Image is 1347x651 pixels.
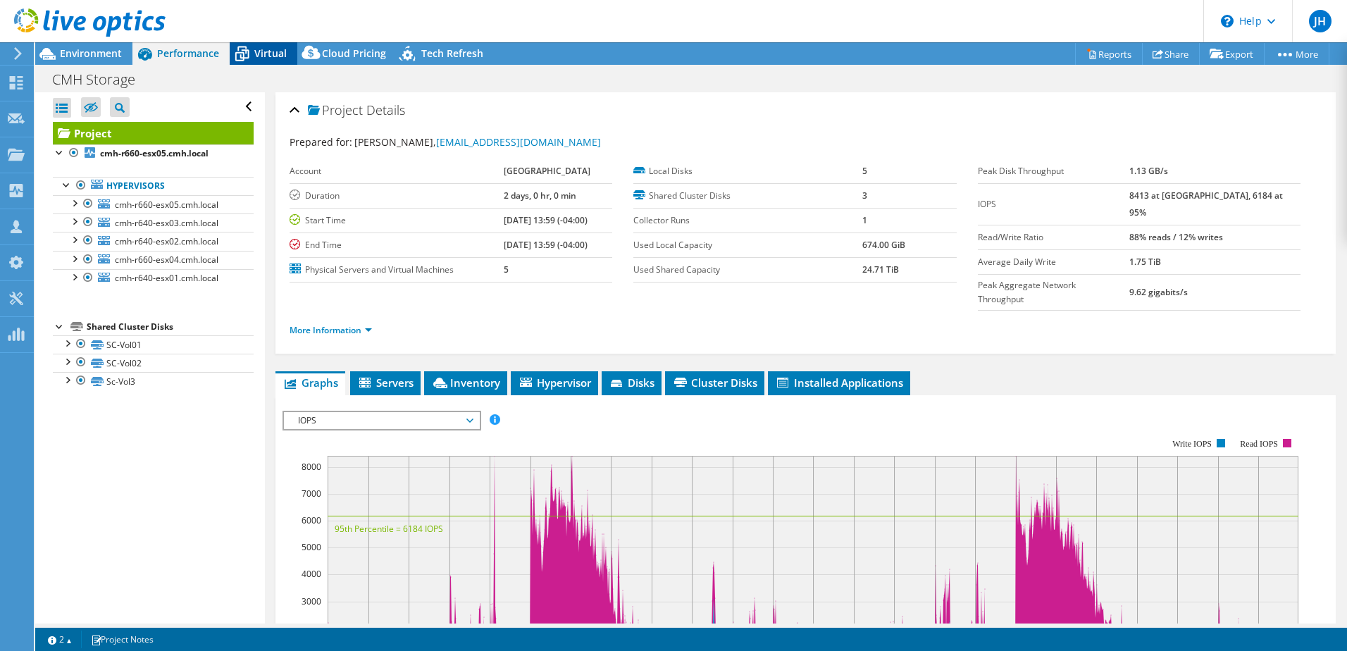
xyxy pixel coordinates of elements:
[53,354,254,372] a: SC-Vol02
[290,164,504,178] label: Account
[1199,43,1265,65] a: Export
[1172,439,1212,449] text: Write IOPS
[431,376,500,390] span: Inventory
[302,488,321,500] text: 7000
[1264,43,1329,65] a: More
[504,263,509,275] b: 5
[775,376,903,390] span: Installed Applications
[672,376,757,390] span: Cluster Disks
[1142,43,1200,65] a: Share
[633,238,862,252] label: Used Local Capacity
[290,238,504,252] label: End Time
[290,213,504,228] label: Start Time
[504,165,590,177] b: [GEOGRAPHIC_DATA]
[335,523,443,535] text: 95th Percentile = 6184 IOPS
[862,263,899,275] b: 24.71 TiB
[978,278,1129,306] label: Peak Aggregate Network Throughput
[1129,286,1188,298] b: 9.62 gigabits/s
[53,372,254,390] a: Sc-Vol3
[302,541,321,553] text: 5000
[53,232,254,250] a: cmh-r640-esx02.cmh.local
[1129,165,1168,177] b: 1.13 GB/s
[46,72,157,87] h1: CMH Storage
[1129,190,1283,218] b: 8413 at [GEOGRAPHIC_DATA], 6184 at 95%
[302,622,321,634] text: 2000
[978,255,1129,269] label: Average Daily Write
[1075,43,1143,65] a: Reports
[302,568,321,580] text: 4000
[87,318,254,335] div: Shared Cluster Disks
[115,217,218,229] span: cmh-r640-esx03.cmh.local
[53,335,254,354] a: SC-Vol01
[633,164,862,178] label: Local Disks
[290,263,504,277] label: Physical Servers and Virtual Machines
[60,46,122,60] span: Environment
[38,631,82,648] a: 2
[862,239,905,251] b: 674.00 GiB
[1309,10,1332,32] span: JH
[53,177,254,195] a: Hypervisors
[436,135,601,149] a: [EMAIL_ADDRESS][DOMAIN_NAME]
[302,514,321,526] text: 6000
[302,461,321,473] text: 8000
[978,197,1129,211] label: IOPS
[53,269,254,287] a: cmh-r640-esx01.cmh.local
[504,214,588,226] b: [DATE] 13:59 (-04:00)
[1129,256,1161,268] b: 1.75 TiB
[290,189,504,203] label: Duration
[290,135,352,149] label: Prepared for:
[157,46,219,60] span: Performance
[115,272,218,284] span: cmh-r640-esx01.cmh.local
[633,213,862,228] label: Collector Runs
[115,199,218,211] span: cmh-r660-esx05.cmh.local
[518,376,591,390] span: Hypervisor
[978,230,1129,244] label: Read/Write Ratio
[862,165,867,177] b: 5
[115,235,218,247] span: cmh-r640-esx02.cmh.local
[978,164,1129,178] label: Peak Disk Throughput
[421,46,483,60] span: Tech Refresh
[81,631,163,648] a: Project Notes
[633,189,862,203] label: Shared Cluster Disks
[1129,231,1223,243] b: 88% reads / 12% writes
[290,324,372,336] a: More Information
[504,190,576,201] b: 2 days, 0 hr, 0 min
[254,46,287,60] span: Virtual
[322,46,386,60] span: Cloud Pricing
[862,214,867,226] b: 1
[53,195,254,213] a: cmh-r660-esx05.cmh.local
[357,376,414,390] span: Servers
[366,101,405,118] span: Details
[53,122,254,144] a: Project
[1240,439,1278,449] text: Read IOPS
[100,147,209,159] b: cmh-r660-esx05.cmh.local
[115,254,218,266] span: cmh-r660-esx04.cmh.local
[283,376,338,390] span: Graphs
[633,263,862,277] label: Used Shared Capacity
[862,190,867,201] b: 3
[504,239,588,251] b: [DATE] 13:59 (-04:00)
[1221,15,1234,27] svg: \n
[354,135,601,149] span: [PERSON_NAME],
[609,376,654,390] span: Disks
[291,412,472,429] span: IOPS
[53,213,254,232] a: cmh-r640-esx03.cmh.local
[53,251,254,269] a: cmh-r660-esx04.cmh.local
[308,104,363,118] span: Project
[53,144,254,163] a: cmh-r660-esx05.cmh.local
[302,595,321,607] text: 3000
